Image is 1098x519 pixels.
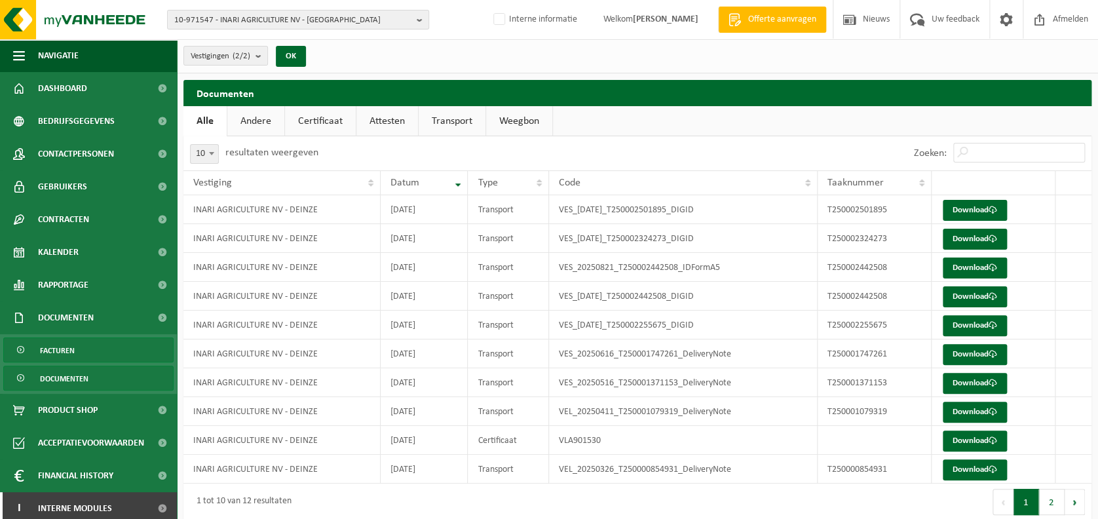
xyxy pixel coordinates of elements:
[549,224,818,253] td: VES_[DATE]_T250002324273_DIGID
[183,195,381,224] td: INARI AGRICULTURE NV - DEINZE
[174,10,411,30] span: 10-971547 - INARI AGRICULTURE NV - [GEOGRAPHIC_DATA]
[549,282,818,311] td: VES_[DATE]_T250002442508_DIGID
[381,195,468,224] td: [DATE]
[468,253,548,282] td: Transport
[943,286,1007,307] a: Download
[818,195,932,224] td: T250002501895
[943,402,1007,423] a: Download
[183,426,381,455] td: INARI AGRICULTURE NV - DEINZE
[943,229,1007,250] a: Download
[468,339,548,368] td: Transport
[818,339,932,368] td: T250001747261
[1065,489,1085,515] button: Next
[943,431,1007,452] a: Download
[818,368,932,397] td: T250001371153
[549,311,818,339] td: VES_[DATE]_T250002255675_DIGID
[943,373,1007,394] a: Download
[183,339,381,368] td: INARI AGRICULTURE NV - DEINZE
[1039,489,1065,515] button: 2
[943,258,1007,279] a: Download
[38,301,94,334] span: Documenten
[943,459,1007,480] a: Download
[38,427,144,459] span: Acceptatievoorwaarden
[468,368,548,397] td: Transport
[468,397,548,426] td: Transport
[40,366,88,391] span: Documenten
[549,368,818,397] td: VES_20250516_T250001371153_DeliveryNote
[183,253,381,282] td: INARI AGRICULTURE NV - DEINZE
[818,455,932,484] td: T250000854931
[381,426,468,455] td: [DATE]
[468,311,548,339] td: Transport
[468,455,548,484] td: Transport
[167,10,429,29] button: 10-971547 - INARI AGRICULTURE NV - [GEOGRAPHIC_DATA]
[3,366,174,391] a: Documenten
[190,144,219,164] span: 10
[183,106,227,136] a: Alle
[1013,489,1039,515] button: 1
[183,80,1091,106] h2: Documenten
[468,195,548,224] td: Transport
[193,178,232,188] span: Vestiging
[38,138,114,170] span: Contactpersonen
[227,106,284,136] a: Andere
[38,269,88,301] span: Rapportage
[381,397,468,426] td: [DATE]
[718,7,826,33] a: Offerte aanvragen
[491,10,577,29] label: Interne informatie
[468,282,548,311] td: Transport
[468,224,548,253] td: Transport
[818,397,932,426] td: T250001079319
[549,195,818,224] td: VES_[DATE]_T250002501895_DIGID
[914,148,947,159] label: Zoeken:
[190,490,292,514] div: 1 tot 10 van 12 resultaten
[183,368,381,397] td: INARI AGRICULTURE NV - DEINZE
[38,39,79,72] span: Navigatie
[549,426,818,455] td: VLA901530
[38,236,79,269] span: Kalender
[419,106,485,136] a: Transport
[38,394,98,427] span: Product Shop
[183,46,268,66] button: Vestigingen(2/2)
[191,47,250,66] span: Vestigingen
[183,311,381,339] td: INARI AGRICULTURE NV - DEINZE
[390,178,419,188] span: Datum
[745,13,820,26] span: Offerte aanvragen
[38,203,89,236] span: Contracten
[478,178,497,188] span: Type
[381,253,468,282] td: [DATE]
[943,315,1007,336] a: Download
[549,455,818,484] td: VEL_20250326_T250000854931_DeliveryNote
[818,311,932,339] td: T250002255675
[943,200,1007,221] a: Download
[276,46,306,67] button: OK
[559,178,580,188] span: Code
[381,311,468,339] td: [DATE]
[468,426,548,455] td: Certificaat
[38,72,87,105] span: Dashboard
[818,253,932,282] td: T250002442508
[381,339,468,368] td: [DATE]
[549,397,818,426] td: VEL_20250411_T250001079319_DeliveryNote
[40,338,75,363] span: Facturen
[549,253,818,282] td: VES_20250821_T250002442508_IDFormA5
[381,455,468,484] td: [DATE]
[381,368,468,397] td: [DATE]
[549,339,818,368] td: VES_20250616_T250001747261_DeliveryNote
[38,105,115,138] span: Bedrijfsgegevens
[191,145,218,163] span: 10
[356,106,418,136] a: Attesten
[993,489,1013,515] button: Previous
[233,52,250,60] count: (2/2)
[943,344,1007,365] a: Download
[225,147,318,158] label: resultaten weergeven
[183,282,381,311] td: INARI AGRICULTURE NV - DEINZE
[38,459,113,492] span: Financial History
[827,178,884,188] span: Taaknummer
[633,14,698,24] strong: [PERSON_NAME]
[285,106,356,136] a: Certificaat
[183,397,381,426] td: INARI AGRICULTURE NV - DEINZE
[38,170,87,203] span: Gebruikers
[3,337,174,362] a: Facturen
[818,282,932,311] td: T250002442508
